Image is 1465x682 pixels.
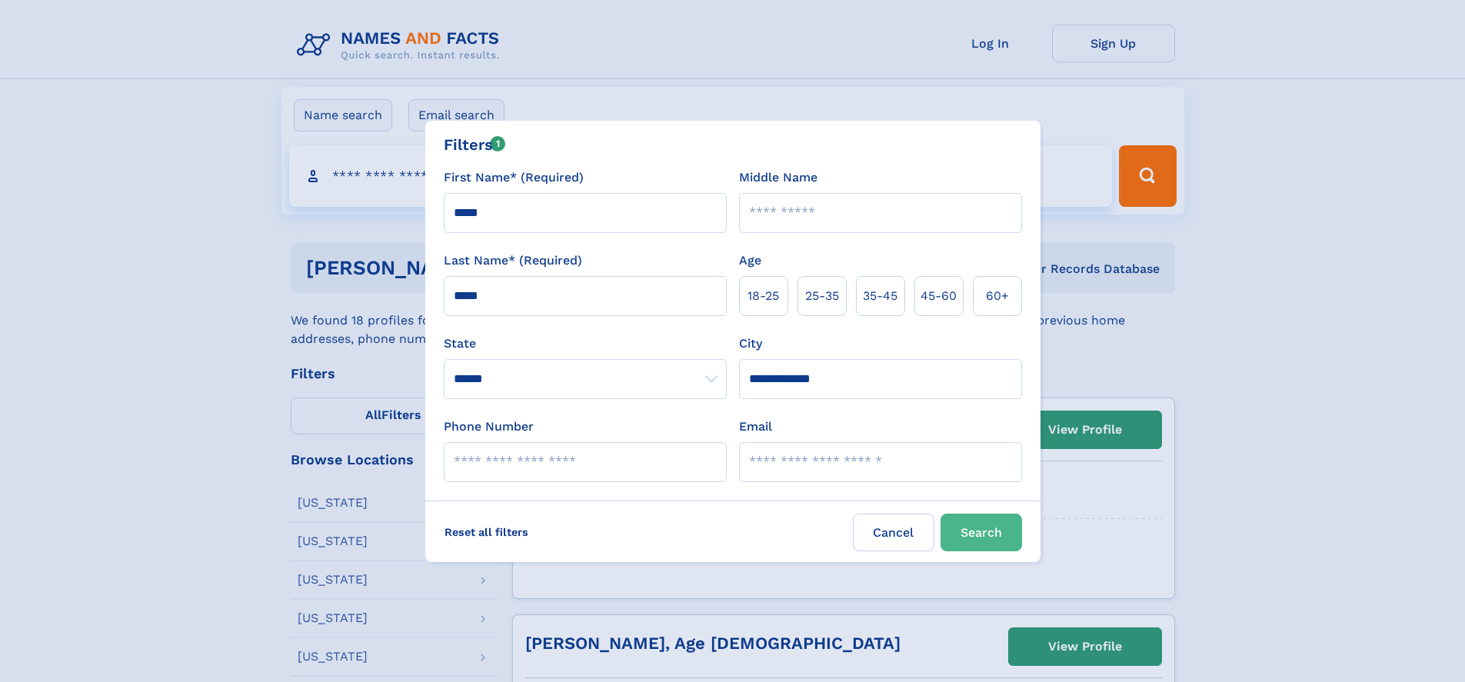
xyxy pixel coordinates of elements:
label: First Name* (Required) [444,168,584,187]
label: Cancel [853,514,934,551]
label: Age [739,251,761,270]
span: 45‑60 [921,287,957,305]
button: Search [941,514,1022,551]
div: Filters [444,133,506,156]
span: 18‑25 [747,287,779,305]
label: Last Name* (Required) [444,251,582,270]
span: 60+ [986,287,1009,305]
label: Reset all filters [435,514,538,551]
label: City [739,334,762,353]
label: Phone Number [444,418,534,436]
label: State [444,334,727,353]
label: Middle Name [739,168,817,187]
span: 35‑45 [863,287,897,305]
span: 25‑35 [805,287,839,305]
label: Email [739,418,772,436]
